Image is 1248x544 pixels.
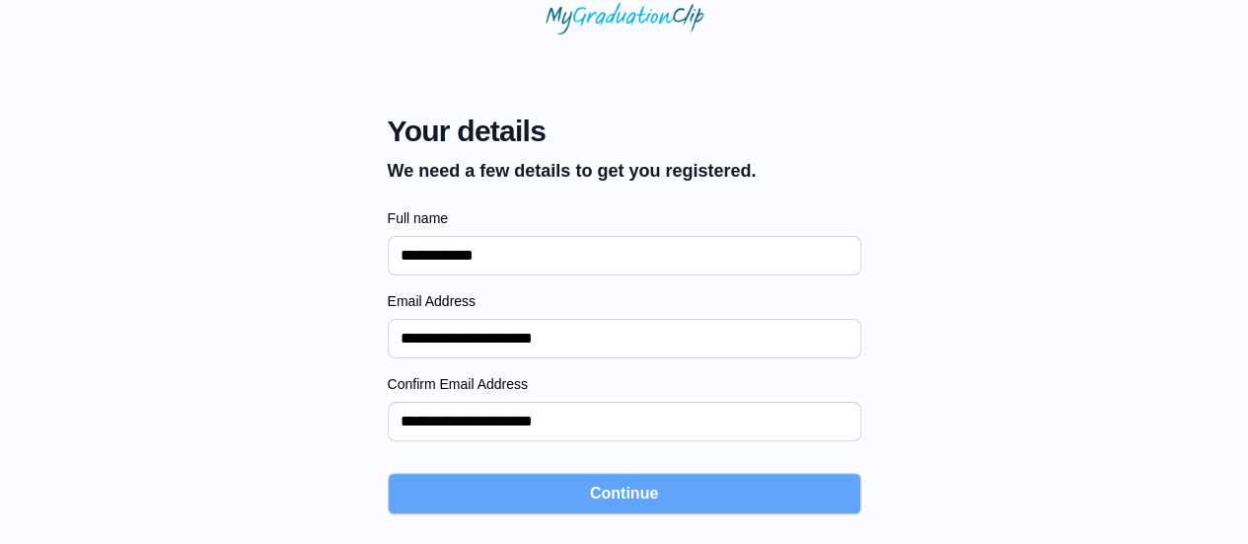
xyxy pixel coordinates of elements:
[388,291,861,311] label: Email Address
[388,114,757,149] span: Your details
[388,473,861,514] button: Continue
[388,374,861,394] label: Confirm Email Address
[388,157,757,185] p: We need a few details to get you registered.
[388,208,861,228] label: Full name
